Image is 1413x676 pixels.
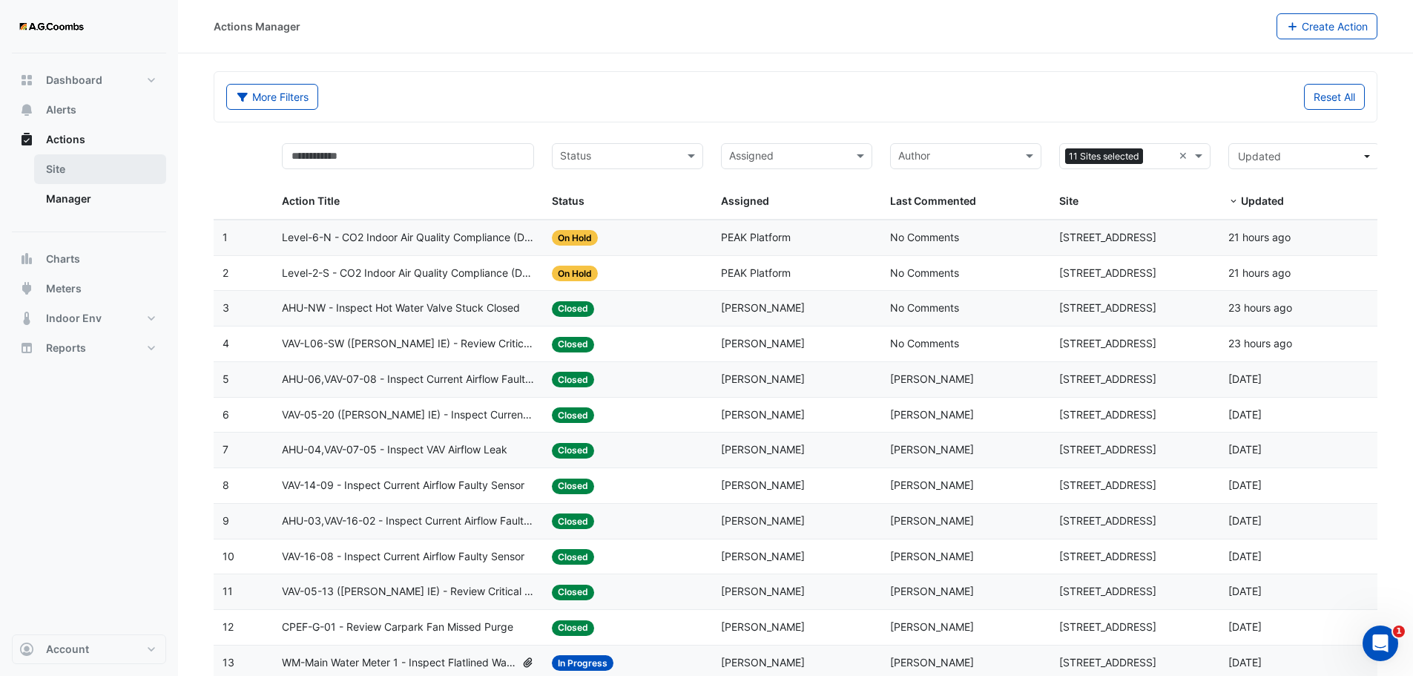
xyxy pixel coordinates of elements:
[1059,231,1156,243] span: [STREET_ADDRESS]
[12,634,166,664] button: Account
[1059,656,1156,669] span: [STREET_ADDRESS]
[721,373,805,385] span: [PERSON_NAME]
[223,301,229,314] span: 3
[223,550,234,562] span: 10
[552,301,594,317] span: Closed
[19,311,34,326] app-icon: Indoor Env
[552,655,613,671] span: In Progress
[282,583,535,600] span: VAV-05-13 ([PERSON_NAME] IE) - Review Critical Sensor Outside Range
[1059,620,1156,633] span: [STREET_ADDRESS]
[19,73,34,88] app-icon: Dashboard
[46,132,85,147] span: Actions
[890,301,959,314] span: No Comments
[1241,194,1284,207] span: Updated
[1179,148,1191,165] span: Clear
[223,337,229,350] span: 4
[890,514,974,527] span: [PERSON_NAME]
[552,266,598,281] span: On Hold
[721,337,805,350] span: [PERSON_NAME]
[223,408,229,421] span: 6
[19,102,34,117] app-icon: Alerts
[890,656,974,669] span: [PERSON_NAME]
[721,585,805,597] span: [PERSON_NAME]
[282,300,520,317] span: AHU-NW - Inspect Hot Water Valve Stuck Closed
[282,407,535,424] span: VAV-05-20 ([PERSON_NAME] IE) - Inspect Current Airflow Faulty Sensor
[282,548,524,565] span: VAV-16-08 - Inspect Current Airflow Faulty Sensor
[890,337,959,350] span: No Comments
[1228,443,1262,456] span: 2025-08-27T08:34:15.396
[552,443,594,459] span: Closed
[1363,626,1398,661] iframe: Intercom live chat
[223,585,233,597] span: 11
[1059,408,1156,421] span: [STREET_ADDRESS]
[34,154,166,184] a: Site
[12,125,166,154] button: Actions
[721,301,805,314] span: [PERSON_NAME]
[552,407,594,423] span: Closed
[223,443,228,456] span: 7
[18,12,85,42] img: Company Logo
[1228,620,1262,633] span: 2025-08-25T15:17:19.030
[1228,337,1292,350] span: 2025-08-27T10:24:03.017
[282,194,340,207] span: Action Title
[282,513,535,530] span: AHU-03,VAV-16-02 - Inspect Current Airflow Faulty Sensor
[1304,84,1365,110] button: Reset All
[1059,514,1156,527] span: [STREET_ADDRESS]
[1065,148,1143,165] span: 11 Sites selected
[890,479,974,491] span: [PERSON_NAME]
[1238,150,1281,163] span: Updated
[223,231,228,243] span: 1
[1228,550,1262,562] span: 2025-08-27T08:29:27.341
[1228,656,1262,669] span: 2025-08-25T12:24:02.106
[721,443,805,456] span: [PERSON_NAME]
[721,266,791,279] span: PEAK Platform
[223,479,229,491] span: 8
[19,132,34,147] app-icon: Actions
[223,514,229,527] span: 9
[552,585,594,600] span: Closed
[1059,479,1156,491] span: [STREET_ADDRESS]
[890,194,976,207] span: Last Commented
[552,230,598,246] span: On Hold
[1228,143,1380,169] button: Updated
[12,154,166,220] div: Actions
[721,194,769,207] span: Assigned
[721,514,805,527] span: [PERSON_NAME]
[46,642,89,657] span: Account
[12,65,166,95] button: Dashboard
[721,550,805,562] span: [PERSON_NAME]
[1059,337,1156,350] span: [STREET_ADDRESS]
[890,620,974,633] span: [PERSON_NAME]
[552,194,584,207] span: Status
[19,252,34,266] app-icon: Charts
[12,95,166,125] button: Alerts
[1228,266,1291,279] span: 2025-08-27T11:27:15.674
[890,550,974,562] span: [PERSON_NAME]
[1059,585,1156,597] span: [STREET_ADDRESS]
[552,549,594,565] span: Closed
[1059,550,1156,562] span: [STREET_ADDRESS]
[282,619,513,636] span: CPEF-G-01 - Review Carpark Fan Missed Purge
[721,479,805,491] span: [PERSON_NAME]
[1228,408,1262,421] span: 2025-08-27T08:38:09.275
[1059,266,1156,279] span: [STREET_ADDRESS]
[19,341,34,355] app-icon: Reports
[46,281,82,296] span: Meters
[890,373,974,385] span: [PERSON_NAME]
[890,443,974,456] span: [PERSON_NAME]
[552,372,594,387] span: Closed
[46,252,80,266] span: Charts
[721,656,805,669] span: [PERSON_NAME]
[46,311,102,326] span: Indoor Env
[282,265,535,282] span: Level-2-S - CO2 Indoor Air Quality Compliance (DDM)
[223,656,234,669] span: 13
[282,229,535,246] span: Level-6-N - CO2 Indoor Air Quality Compliance (DDM)
[1059,301,1156,314] span: [STREET_ADDRESS]
[1059,373,1156,385] span: [STREET_ADDRESS]
[282,654,516,672] span: WM-Main Water Meter 1 - Inspect Flatlined Water Sub-Meter
[1228,585,1262,597] span: 2025-08-26T14:41:20.094
[1228,479,1262,491] span: 2025-08-27T08:32:15.892
[282,477,524,494] span: VAV-14-09 - Inspect Current Airflow Faulty Sensor
[46,341,86,355] span: Reports
[721,620,805,633] span: [PERSON_NAME]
